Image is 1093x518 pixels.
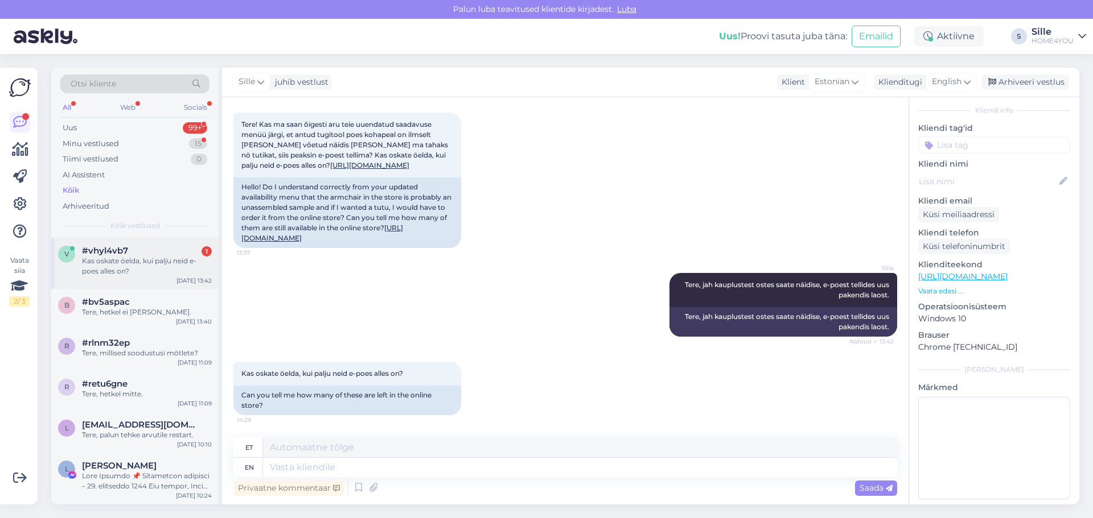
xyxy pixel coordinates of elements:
div: Kas oskate öelda, kui palju neid e-poes alles on? [82,256,212,276]
div: [DATE] 11:09 [178,399,212,408]
a: [URL][DOMAIN_NAME] [918,271,1008,281]
div: Tere, millised soodustusi mõtlete? [82,348,212,358]
p: Operatsioonisüsteem [918,301,1070,313]
div: All [60,100,73,115]
p: Kliendi nimi [918,158,1070,170]
div: Socials [182,100,209,115]
div: Kliendi info [918,105,1070,115]
div: Tere, palun tehke arvutile restart. [82,430,212,440]
p: Märkmed [918,382,1070,393]
a: SilleHOME4YOU [1032,27,1086,45]
div: Can you tell me how many of these are left in the online store? [233,386,461,415]
span: English [932,76,961,88]
div: Tere, hetkel mitte. [82,389,212,399]
div: [DATE] 11:09 [178,358,212,367]
div: 2 / 3 [9,296,30,306]
div: Tere, hetkel ei [PERSON_NAME]. [82,307,212,317]
input: Lisa tag [918,136,1070,154]
span: #vhyl4vb7 [82,246,128,256]
p: Brauser [918,329,1070,341]
div: Web [118,100,138,115]
div: S [1011,28,1027,44]
div: Privaatne kommentaar [233,480,344,496]
p: Kliendi tag'id [918,122,1070,134]
div: Klienditugi [874,76,922,88]
span: Kas oskate öelda, kui palju neid e-poes alles on? [241,369,403,378]
p: Vaata edasi ... [918,286,1070,296]
div: [PERSON_NAME] [918,364,1070,375]
div: Tiimi vestlused [63,154,118,165]
div: Kõik [63,185,79,196]
a: [URL][DOMAIN_NAME] [330,161,409,169]
span: L [65,465,69,473]
span: Nähtud ✓ 13:42 [849,337,894,346]
span: Sille [851,264,894,272]
img: Askly Logo [9,77,31,98]
span: l [65,424,69,432]
span: #retu6gne [82,379,128,389]
span: 14:29 [237,416,280,424]
span: r [64,342,69,350]
span: Saada [860,483,893,493]
p: Kliendi email [918,195,1070,207]
span: #bv5aspac [82,297,130,307]
div: HOME4YOU [1032,36,1074,45]
div: Vaata siia [9,255,30,306]
div: Minu vestlused [63,138,119,150]
input: Lisa nimi [919,175,1057,188]
div: Tere, jah kauplustest ostes saate näidise, e-poest tellides uus pakendis laost. [669,307,897,337]
p: Windows 10 [918,313,1070,325]
div: en [245,458,254,477]
span: Linda Desmond Nkosi [82,461,157,471]
div: Hello! Do I understand correctly from your updated availability menu that the armchair in the sto... [233,177,461,248]
div: 0 [191,154,207,165]
span: Tere! Kas ma saan õigesti aru teie uuendatud saadavuse menüü järgi, et antud tugitool poes kohape... [241,120,450,169]
p: Kliendi telefon [918,227,1070,239]
button: Emailid [852,26,901,47]
div: Arhiveeri vestlus [981,74,1069,90]
span: Sille [239,76,255,88]
div: Arhiveeritud [63,201,109,212]
div: Uus [63,122,77,134]
p: Klienditeekond [918,259,1070,271]
p: Chrome [TECHNICAL_ID] [918,341,1070,353]
div: juhib vestlust [270,76,328,88]
span: b [64,301,69,309]
div: Proovi tasuta juba täna: [719,30,847,43]
div: 15 [189,138,207,150]
span: #rlnm32ep [82,338,130,348]
div: Küsi meiliaadressi [918,207,999,222]
span: Tere, jah kauplustest ostes saate näidise, e-poest tellides uus pakendis laost. [685,280,891,299]
div: 1 [202,246,212,256]
span: Kõik vestlused [110,221,160,231]
div: Lore Ipsumdo 📌 Sitametcon adipisci – 29. elitseddo 1244 Eiu tempor, Incid utlabo etdol magn aliqu... [82,471,212,491]
span: 13:37 [237,248,280,257]
div: [DATE] 13:42 [176,276,212,285]
span: r [64,383,69,391]
span: v [64,250,69,258]
div: [DATE] 10:10 [177,440,212,449]
div: Küsi telefoninumbrit [918,239,1010,254]
div: Sille [1032,27,1074,36]
b: Uus! [719,31,741,42]
div: [DATE] 13:40 [176,317,212,326]
span: Otsi kliente [71,78,116,90]
div: 99+ [183,122,207,134]
div: AI Assistent [63,169,105,181]
div: et [245,438,253,457]
span: Luba [614,4,640,14]
span: Estonian [815,76,849,88]
span: lalamisasha@gmail.com [82,420,200,430]
div: Aktiivne [914,26,984,47]
div: [DATE] 10:24 [176,491,212,500]
div: Klient [777,76,805,88]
